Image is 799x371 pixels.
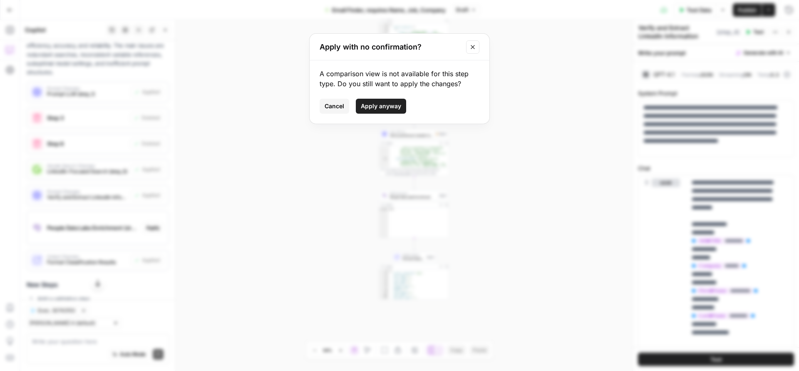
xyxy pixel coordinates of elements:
button: Close modal [466,40,479,54]
span: Cancel [325,102,344,110]
button: Apply anyway [356,99,406,114]
h2: Apply with no confirmation? [320,41,461,53]
button: Cancel [320,99,349,114]
div: A comparison view is not available for this step type. Do you still want to apply the changes? [320,69,479,89]
span: Apply anyway [361,102,401,110]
